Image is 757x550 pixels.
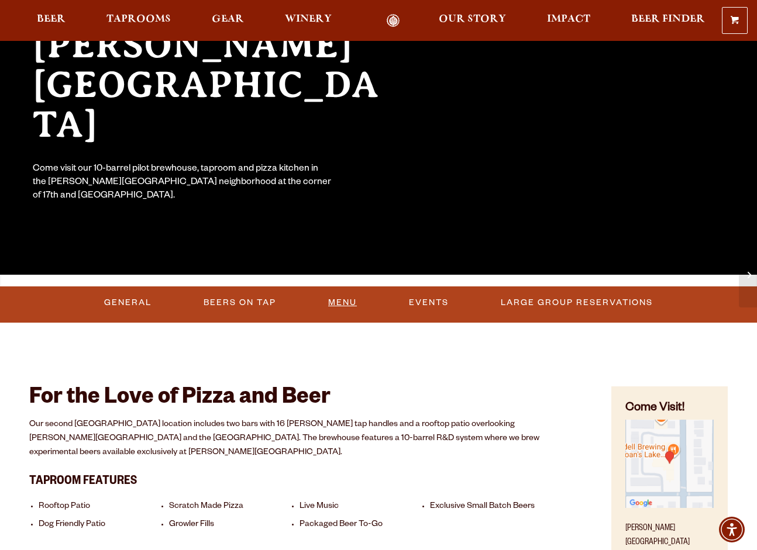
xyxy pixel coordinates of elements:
span: Winery [285,15,332,24]
a: Menu [324,289,362,316]
h3: Taproom Features [29,468,582,492]
li: Live Music [300,501,425,513]
span: Gear [212,15,244,24]
a: Beer Finder [624,14,713,27]
li: Packaged Beer To-Go [300,520,425,531]
h4: Come Visit! [625,400,714,417]
a: Our Story [431,14,514,27]
a: Odell Home [371,14,415,27]
a: Events [404,289,453,316]
li: Dog Friendly Patio [39,520,164,531]
a: Large Group Reservations [496,289,658,316]
span: Taprooms [106,15,171,24]
h2: For the Love of Pizza and Beer [29,386,582,412]
img: Small thumbnail of location on map [625,420,714,508]
a: Winery [277,14,339,27]
a: Beer [29,14,73,27]
li: Growler Fills [169,520,294,531]
h2: [PERSON_NAME][GEOGRAPHIC_DATA] [33,25,398,144]
li: Rooftop Patio [39,501,164,513]
a: Beers On Tap [199,289,281,316]
span: Impact [547,15,590,24]
p: Our second [GEOGRAPHIC_DATA] location includes two bars with 16 [PERSON_NAME] tap handles and a r... [29,418,582,460]
a: Taprooms [99,14,178,27]
li: Scratch Made Pizza [169,501,294,513]
span: Beer [37,15,66,24]
div: Come visit our 10-barrel pilot brewhouse, taproom and pizza kitchen in the [PERSON_NAME][GEOGRAPH... [33,163,332,203]
a: General [99,289,156,316]
div: Accessibility Menu [719,517,745,542]
span: Our Story [439,15,506,24]
a: Find on Google Maps (opens in a new window) [625,502,714,511]
a: Impact [539,14,598,27]
a: Gear [204,14,252,27]
li: Exclusive Small Batch Beers [430,501,555,513]
span: Beer Finder [631,15,705,24]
